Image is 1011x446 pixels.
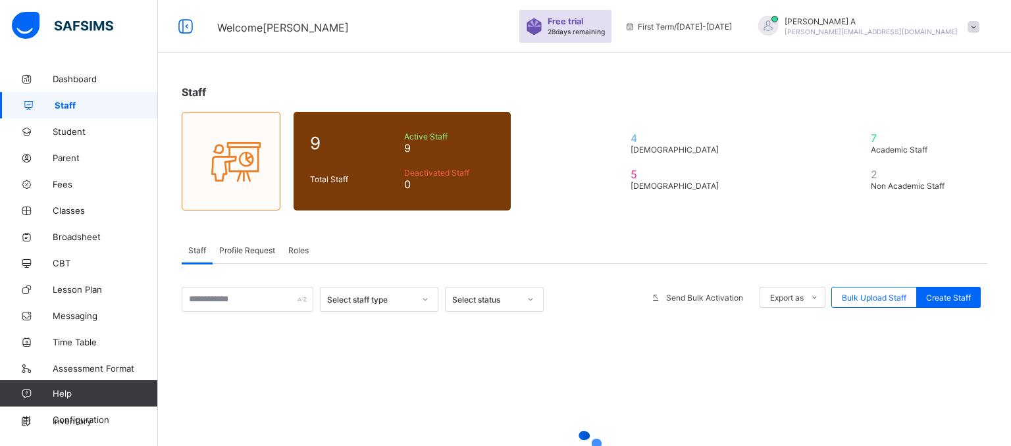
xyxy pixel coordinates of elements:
span: Profile Request [219,245,275,255]
span: Parent [53,153,158,163]
span: Non Academic Staff [871,181,955,191]
div: Select staff type [327,295,414,305]
span: [PERSON_NAME][EMAIL_ADDRESS][DOMAIN_NAME] [785,28,958,36]
span: Lesson Plan [53,284,158,295]
span: 5 [631,168,725,181]
span: Configuration [53,414,157,425]
div: Total Staff [307,171,401,187]
span: Send Bulk Activation [666,293,743,303]
span: Staff [188,245,206,255]
img: sticker-purple.71386a28dfed39d6af7621340158ba97.svg [526,18,542,35]
span: Deactivated Staff [404,168,494,178]
span: Free trial [548,16,598,26]
span: Dashboard [53,74,158,84]
span: Export as [770,293,804,303]
span: Staff [55,100,158,111]
span: Messaging [53,310,158,321]
span: Active Staff [404,132,494,141]
span: [DEMOGRAPHIC_DATA] [631,145,725,155]
span: Help [53,388,157,399]
span: Roles [288,245,309,255]
img: safsims [12,12,113,39]
div: SamA [745,16,986,37]
div: Select status [452,295,519,305]
span: Broadsheet [53,232,158,242]
span: Assessment Format [53,363,158,374]
span: [DEMOGRAPHIC_DATA] [631,181,725,191]
span: Staff [182,86,206,99]
span: Classes [53,205,158,216]
span: Time Table [53,337,158,347]
span: 0 [404,178,494,191]
span: 4 [631,132,725,145]
span: Create Staff [926,293,971,303]
span: Academic Staff [871,145,955,155]
span: Fees [53,179,158,189]
span: [PERSON_NAME] A [785,16,958,26]
span: 9 [404,141,494,155]
span: Welcome [PERSON_NAME] [217,21,349,34]
span: 9 [310,133,398,153]
span: 28 days remaining [548,28,605,36]
span: Bulk Upload Staff [842,293,906,303]
span: Student [53,126,158,137]
span: 7 [871,132,955,145]
span: session/term information [625,22,732,32]
span: 2 [871,168,955,181]
span: CBT [53,258,158,268]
